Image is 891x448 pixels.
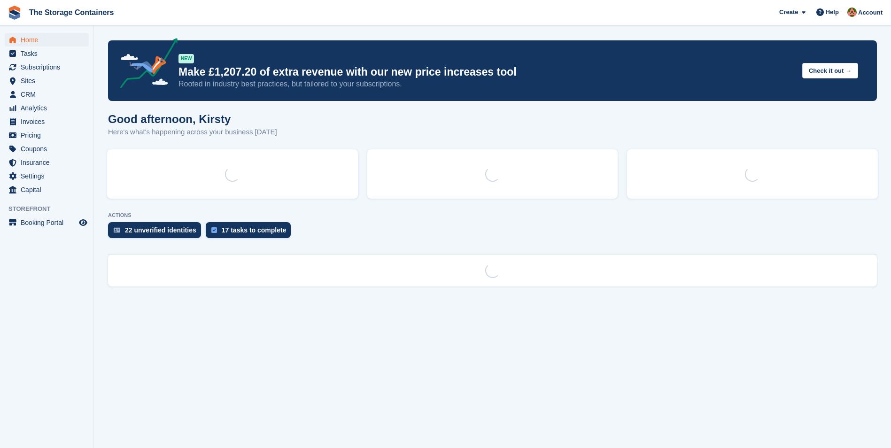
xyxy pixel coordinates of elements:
[858,8,883,17] span: Account
[178,54,194,63] div: NEW
[5,101,89,115] a: menu
[779,8,798,17] span: Create
[114,227,120,233] img: verify_identity-adf6edd0f0f0b5bbfe63781bf79b02c33cf7c696d77639b501bdc392416b5a36.svg
[21,156,77,169] span: Insurance
[25,5,117,20] a: The Storage Containers
[77,217,89,228] a: Preview store
[802,63,858,78] button: Check it out →
[5,129,89,142] a: menu
[21,47,77,60] span: Tasks
[21,129,77,142] span: Pricing
[21,74,77,87] span: Sites
[178,79,795,89] p: Rooted in industry best practices, but tailored to your subscriptions.
[5,47,89,60] a: menu
[108,212,877,218] p: ACTIONS
[5,156,89,169] a: menu
[211,227,217,233] img: task-75834270c22a3079a89374b754ae025e5fb1db73e45f91037f5363f120a921f8.svg
[5,115,89,128] a: menu
[5,142,89,155] a: menu
[5,33,89,46] a: menu
[8,204,93,214] span: Storefront
[5,74,89,87] a: menu
[21,88,77,101] span: CRM
[826,8,839,17] span: Help
[847,8,857,17] img: Kirsty Simpson
[222,226,287,234] div: 17 tasks to complete
[108,222,206,243] a: 22 unverified identities
[21,33,77,46] span: Home
[21,216,77,229] span: Booking Portal
[21,170,77,183] span: Settings
[5,170,89,183] a: menu
[112,38,178,92] img: price-adjustments-announcement-icon-8257ccfd72463d97f412b2fc003d46551f7dbcb40ab6d574587a9cd5c0d94...
[21,142,77,155] span: Coupons
[5,216,89,229] a: menu
[5,183,89,196] a: menu
[5,61,89,74] a: menu
[125,226,196,234] div: 22 unverified identities
[21,115,77,128] span: Invoices
[21,101,77,115] span: Analytics
[21,61,77,74] span: Subscriptions
[206,222,296,243] a: 17 tasks to complete
[21,183,77,196] span: Capital
[178,65,795,79] p: Make £1,207.20 of extra revenue with our new price increases tool
[108,127,277,138] p: Here's what's happening across your business [DATE]
[8,6,22,20] img: stora-icon-8386f47178a22dfd0bd8f6a31ec36ba5ce8667c1dd55bd0f319d3a0aa187defe.svg
[5,88,89,101] a: menu
[108,113,277,125] h1: Good afternoon, Kirsty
